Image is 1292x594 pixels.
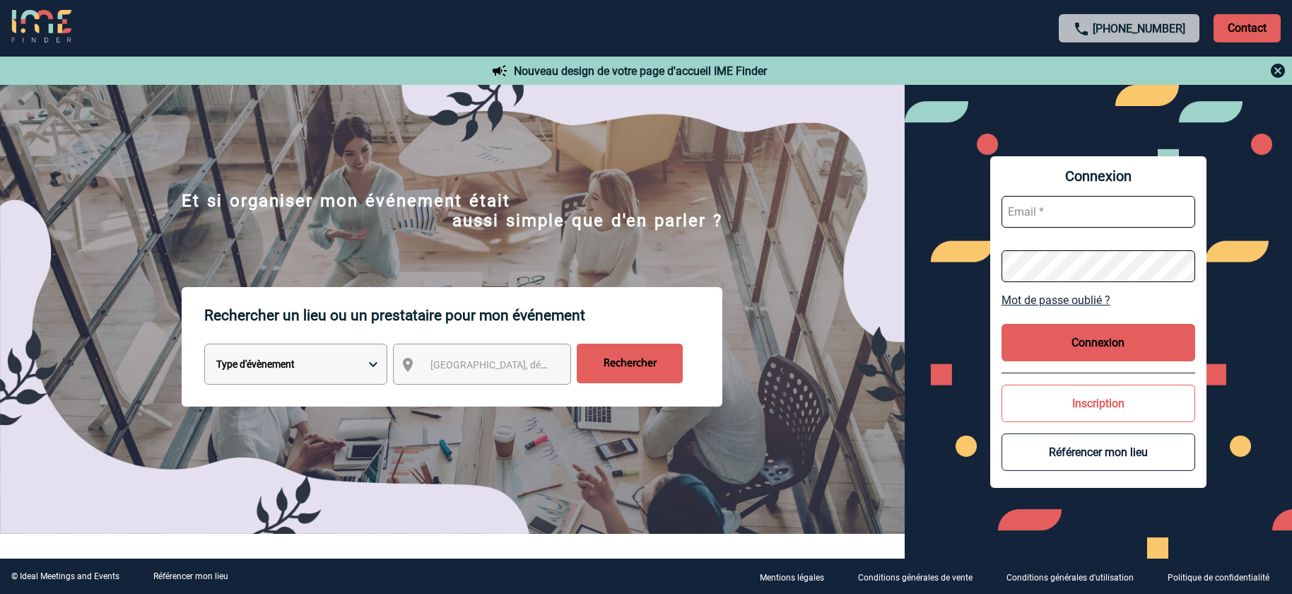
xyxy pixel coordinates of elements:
[430,359,627,371] span: [GEOGRAPHIC_DATA], département, région...
[1002,293,1195,307] a: Mot de passe oublié ?
[1002,168,1195,185] span: Connexion
[1006,573,1134,583] p: Conditions générales d'utilisation
[153,571,228,581] a: Référencer mon lieu
[760,573,824,583] p: Mentions légales
[1002,196,1195,228] input: Email *
[1073,21,1090,37] img: call-24-px.png
[1002,385,1195,422] button: Inscription
[1156,570,1292,583] a: Politique de confidentialité
[995,570,1156,583] a: Conditions générales d'utilisation
[1002,324,1195,361] button: Connexion
[858,573,973,583] p: Conditions générales de vente
[847,570,995,583] a: Conditions générales de vente
[1002,433,1195,471] button: Référencer mon lieu
[1214,14,1281,42] p: Contact
[204,287,722,344] p: Rechercher un lieu ou un prestataire pour mon événement
[1168,573,1269,583] p: Politique de confidentialité
[748,570,847,583] a: Mentions légales
[1093,22,1185,35] a: [PHONE_NUMBER]
[577,344,683,383] input: Rechercher
[11,571,119,581] div: © Ideal Meetings and Events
